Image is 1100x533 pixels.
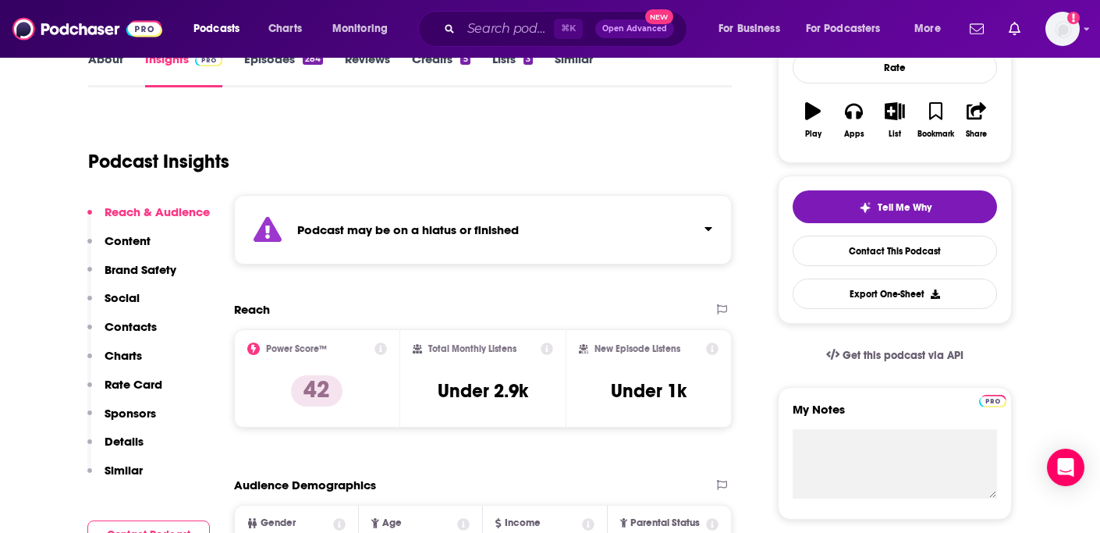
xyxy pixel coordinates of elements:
p: Social [105,290,140,305]
button: open menu [796,16,903,41]
a: Contact This Podcast [793,236,997,266]
h3: Under 2.9k [438,379,528,403]
a: InsightsPodchaser Pro [145,52,222,87]
a: Charts [258,16,311,41]
svg: Add a profile image [1067,12,1080,24]
button: Play [793,92,833,148]
img: tell me why sparkle [859,201,871,214]
h2: Audience Demographics [234,478,376,492]
button: Bookmark [915,92,956,148]
p: Charts [105,348,142,363]
a: About [88,52,123,87]
div: Open Intercom Messenger [1047,449,1084,486]
span: Open Advanced [602,25,667,33]
div: List [889,130,901,139]
a: Similar [555,52,593,87]
span: For Business [719,18,780,40]
a: Get this podcast via API [814,336,976,375]
span: More [914,18,941,40]
span: New [645,9,673,24]
button: Apps [833,92,874,148]
div: 3 [523,54,533,65]
h2: New Episode Listens [594,343,680,354]
button: Brand Safety [87,262,176,291]
button: tell me why sparkleTell Me Why [793,190,997,223]
img: Podchaser Pro [195,54,222,66]
button: Reach & Audience [87,204,210,233]
strong: Podcast may be on a hiatus or finished [297,222,519,237]
button: Show profile menu [1045,12,1080,46]
h3: Under 1k [611,379,687,403]
span: Age [382,518,402,528]
p: Contacts [105,319,157,334]
h2: Total Monthly Listens [428,343,516,354]
span: Get this podcast via API [843,349,963,362]
button: Sponsors [87,406,156,435]
p: Similar [105,463,143,478]
p: Content [105,233,151,248]
p: Sponsors [105,406,156,421]
a: Show notifications dropdown [963,16,990,42]
a: Show notifications dropdown [1002,16,1027,42]
h2: Power Score™ [266,343,327,354]
span: Tell Me Why [878,201,931,214]
div: Bookmark [917,130,954,139]
span: Parental Status [630,518,700,528]
label: My Notes [793,402,997,429]
span: Charts [268,18,302,40]
a: Lists3 [492,52,533,87]
h2: Reach [234,302,270,317]
p: Rate Card [105,377,162,392]
button: Contacts [87,319,157,348]
span: ⌘ K [554,19,583,39]
div: Apps [844,130,864,139]
span: For Podcasters [806,18,881,40]
button: Charts [87,348,142,377]
p: Reach & Audience [105,204,210,219]
div: 5 [460,54,470,65]
div: Play [805,130,821,139]
a: Episodes284 [244,52,323,87]
button: open menu [321,16,408,41]
h1: Podcast Insights [88,150,229,173]
section: Click to expand status details [234,195,732,265]
span: Gender [261,518,296,528]
p: Brand Safety [105,262,176,277]
p: 42 [291,375,342,407]
p: Details [105,434,144,449]
button: Similar [87,463,143,492]
button: Open AdvancedNew [595,20,674,38]
img: Podchaser Pro [979,395,1006,407]
button: List [875,92,915,148]
button: open menu [183,16,260,41]
a: Reviews [345,52,390,87]
button: Export One-Sheet [793,279,997,309]
div: Search podcasts, credits, & more... [433,11,702,47]
button: Share [956,92,997,148]
button: Rate Card [87,377,162,406]
button: open menu [708,16,800,41]
span: Podcasts [193,18,240,40]
span: Monitoring [332,18,388,40]
img: User Profile [1045,12,1080,46]
input: Search podcasts, credits, & more... [461,16,554,41]
button: open menu [903,16,960,41]
a: Pro website [979,393,1006,407]
div: 284 [303,54,323,65]
span: Logged in as biancagorospe [1045,12,1080,46]
div: Share [966,130,987,139]
div: Rate [793,52,997,84]
a: Credits5 [412,52,470,87]
img: Podchaser - Follow, Share and Rate Podcasts [12,14,162,44]
span: Income [505,518,541,528]
button: Details [87,434,144,463]
button: Content [87,233,151,262]
button: Social [87,290,140,319]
